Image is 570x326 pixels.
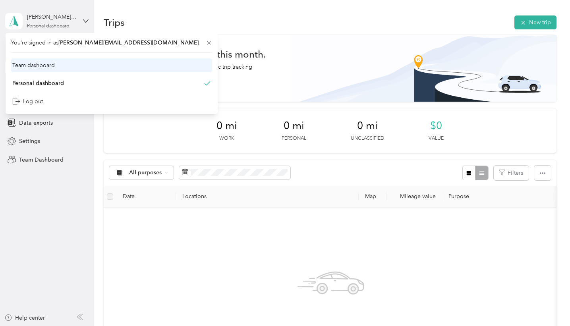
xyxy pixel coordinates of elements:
[19,156,64,164] span: Team Dashboard
[11,39,212,47] span: You’re signed in as
[12,61,55,69] div: Team dashboard
[104,18,125,27] h1: Trips
[58,39,199,46] span: [PERSON_NAME][EMAIL_ADDRESS][DOMAIN_NAME]
[284,120,304,132] span: 0 mi
[27,24,70,29] div: Personal dashboard
[359,186,386,208] th: Map
[514,15,556,29] button: New trip
[12,97,43,106] div: Log out
[129,170,162,176] span: All purposes
[12,79,64,87] div: Personal dashboard
[116,186,176,208] th: Date
[216,120,237,132] span: 0 mi
[282,135,306,142] p: Personal
[442,186,553,208] th: Purpose
[430,120,442,132] span: $0
[291,35,556,102] img: Banner
[357,120,378,132] span: 0 mi
[27,13,77,21] div: [PERSON_NAME][EMAIL_ADDRESS][DOMAIN_NAME]
[19,119,53,127] span: Data exports
[429,135,444,142] p: Value
[19,137,40,145] span: Settings
[494,166,529,180] button: Filters
[176,186,359,208] th: Locations
[526,282,570,326] iframe: Everlance-gr Chat Button Frame
[4,314,45,322] button: Help center
[351,135,384,142] p: Unclassified
[219,135,234,142] p: Work
[386,186,442,208] th: Mileage value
